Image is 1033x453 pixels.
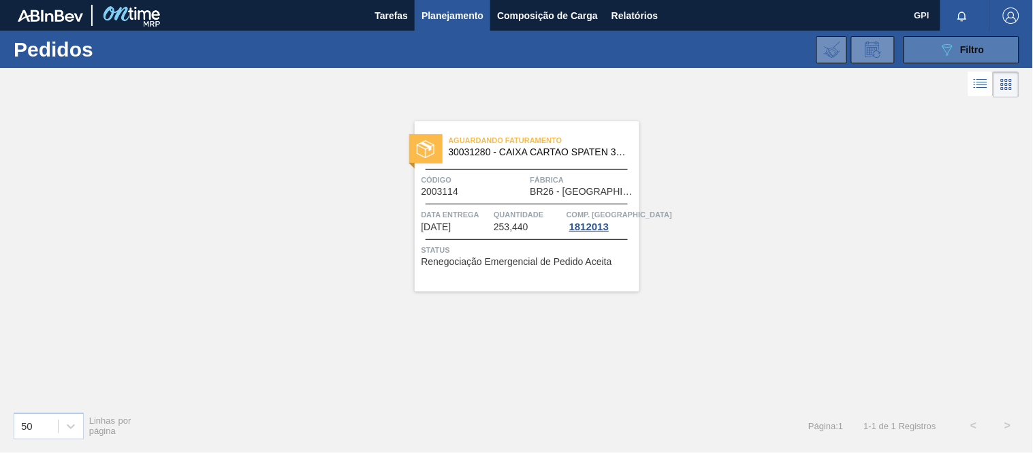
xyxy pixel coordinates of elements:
span: Data entrega [422,208,491,221]
h1: Pedidos [14,42,209,57]
span: Comp. Carga [567,208,672,221]
div: Importar Negociações dos Pedidos [816,36,847,63]
span: Renegociação Emergencial de Pedido Aceita [422,257,612,267]
span: Quantidade [494,208,563,221]
a: statusAguardando Faturamento30031280 - CAIXA CARTAO SPATEN 350ML OPEN CORNERCódigo2003114FábricaB... [394,121,639,292]
span: 22/09/2025 [422,222,451,232]
img: status [417,140,434,158]
span: 253,440 [494,222,528,232]
span: Linhas por página [89,416,131,436]
div: Solicitação de Revisão de Pedidos [851,36,895,63]
span: Planejamento [422,7,483,24]
span: Fábrica [530,173,636,187]
span: Status [422,243,636,257]
div: 1812013 [567,221,611,232]
a: Comp. [GEOGRAPHIC_DATA]1812013 [567,208,636,232]
span: Relatórios [611,7,658,24]
img: Logout [1003,7,1019,24]
button: Notificações [940,6,984,25]
button: Filtro [904,36,1019,63]
span: Filtro [961,44,985,55]
button: < [957,409,991,443]
img: TNhmsLtSVTkK8tSr43FrP2fwEKptu5GPRR3wAAAABJRU5ErkJggg== [18,10,83,22]
span: 2003114 [422,187,459,197]
span: Página : 1 [808,421,843,431]
span: BR26 - Uberlândia [530,187,636,197]
div: 50 [21,420,33,432]
button: > [991,409,1025,443]
span: 1 - 1 de 1 Registros [864,421,936,431]
span: Tarefas [375,7,408,24]
div: Visão em Lista [968,72,994,97]
span: 30031280 - CAIXA CARTAO SPATEN 350ML OPEN CORNER [449,147,629,157]
span: Composição de Carga [497,7,598,24]
span: Código [422,173,527,187]
span: Aguardando Faturamento [449,134,639,147]
div: Visão em Cards [994,72,1019,97]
